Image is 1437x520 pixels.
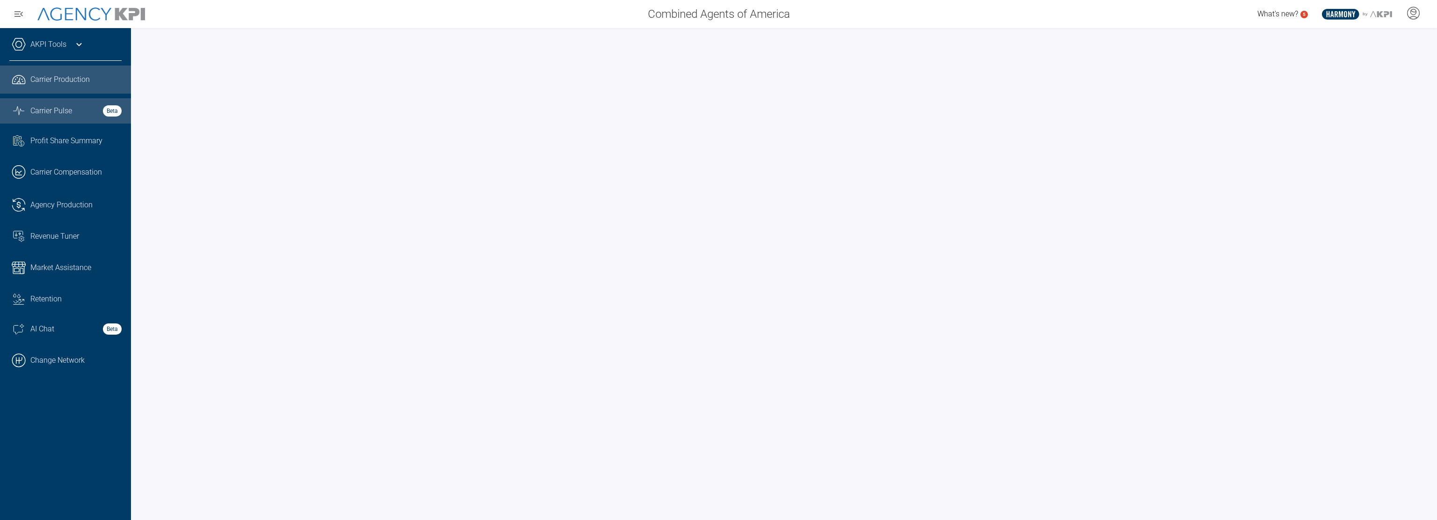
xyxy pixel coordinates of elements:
[30,323,54,335] span: AI Chat
[30,74,90,85] span: Carrier Production
[30,39,66,50] a: AKPI Tools
[30,231,79,242] span: Revenue Tuner
[30,199,93,211] span: Agency Production
[30,262,91,273] span: Market Assistance
[30,135,102,146] span: Profit Share Summary
[103,323,122,335] strong: Beta
[1303,12,1306,17] text: 5
[37,7,145,21] img: AgencyKPI
[648,6,790,22] span: Combined Agents of America
[30,105,72,117] span: Carrier Pulse
[30,167,102,178] span: Carrier Compensation
[103,105,122,117] strong: Beta
[30,293,122,305] div: Retention
[1300,11,1308,18] a: 5
[1257,9,1298,18] span: What's new?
